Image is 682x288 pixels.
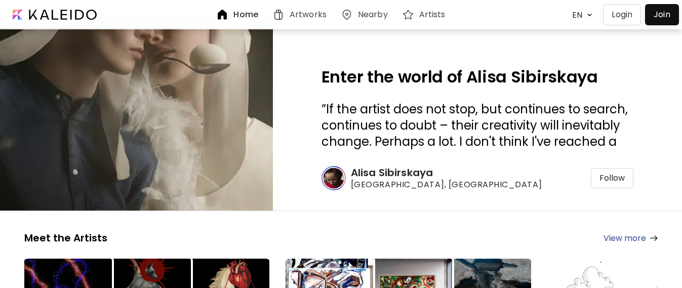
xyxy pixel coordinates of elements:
[290,11,327,19] h6: Artworks
[603,4,641,25] button: Login
[24,231,107,244] h5: Meet the Artists
[567,6,584,24] div: EN
[591,168,633,188] div: Follow
[322,101,633,150] h3: ” ”
[584,10,595,20] img: arrow down
[216,9,262,21] a: Home
[322,166,633,190] a: Alisa Sibirskaya[GEOGRAPHIC_DATA], [GEOGRAPHIC_DATA]Follow
[272,9,331,21] a: Artworks
[341,9,392,21] a: Nearby
[351,166,542,179] h6: Alisa Sibirskaya
[233,11,258,19] h6: Home
[322,101,628,166] span: If the artist does not stop, but continues to search, continues to doubt – their creativity will ...
[645,4,679,25] a: Join
[604,232,658,244] a: View more
[612,9,632,21] p: Login
[358,11,388,19] h6: Nearby
[419,11,446,19] h6: Artists
[599,173,625,183] span: Follow
[322,69,633,85] h2: Enter the world of Alisa Sibirskaya
[402,9,450,21] a: Artists
[351,179,542,190] span: [GEOGRAPHIC_DATA], [GEOGRAPHIC_DATA]
[650,235,658,241] img: arrow-right
[603,4,645,25] a: Login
